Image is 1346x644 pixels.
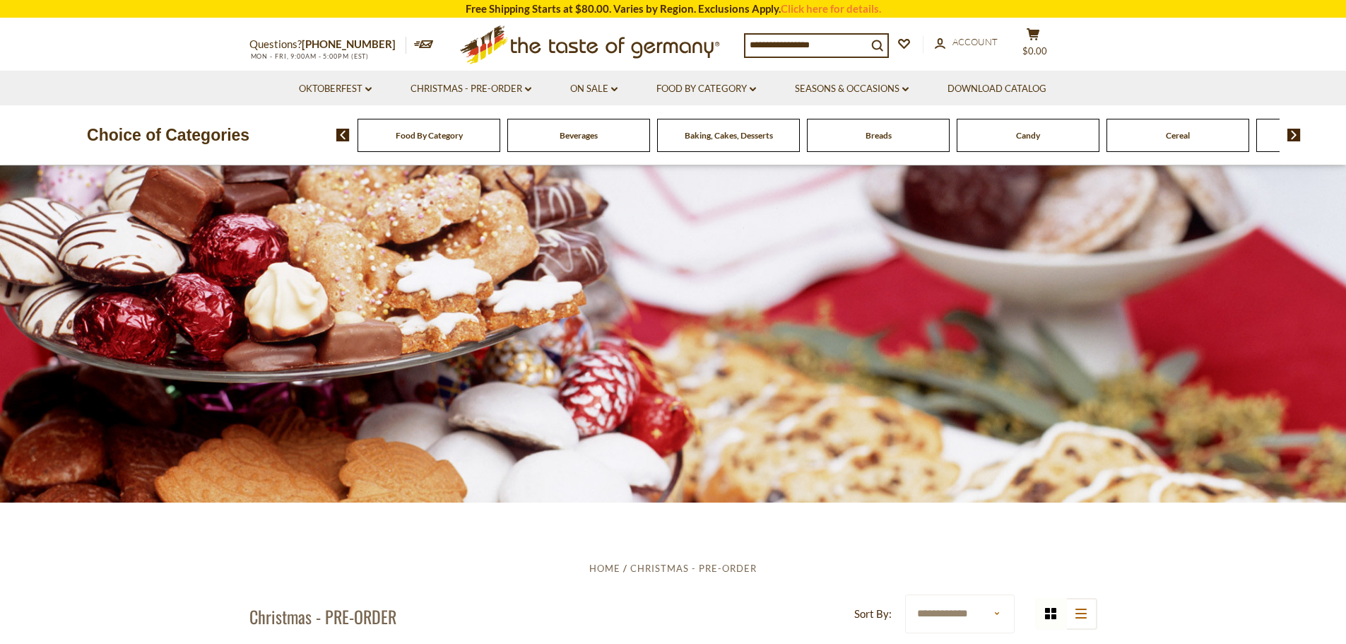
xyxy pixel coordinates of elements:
[795,81,909,97] a: Seasons & Occasions
[866,130,892,141] a: Breads
[249,606,396,627] h1: Christmas - PRE-ORDER
[249,52,370,60] span: MON - FRI, 9:00AM - 5:00PM (EST)
[854,605,892,623] label: Sort By:
[249,35,406,54] p: Questions?
[589,563,620,574] a: Home
[302,37,396,50] a: [PHONE_NUMBER]
[336,129,350,141] img: previous arrow
[1166,130,1190,141] a: Cereal
[947,81,1046,97] a: Download Catalog
[570,81,618,97] a: On Sale
[299,81,372,97] a: Oktoberfest
[781,2,881,15] a: Click here for details.
[1287,129,1301,141] img: next arrow
[560,130,598,141] a: Beverages
[411,81,531,97] a: Christmas - PRE-ORDER
[685,130,773,141] a: Baking, Cakes, Desserts
[396,130,463,141] a: Food By Category
[630,563,757,574] a: Christmas - PRE-ORDER
[1022,45,1047,57] span: $0.00
[935,35,998,50] a: Account
[1013,28,1055,63] button: $0.00
[1016,130,1040,141] a: Candy
[656,81,756,97] a: Food By Category
[952,36,998,47] span: Account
